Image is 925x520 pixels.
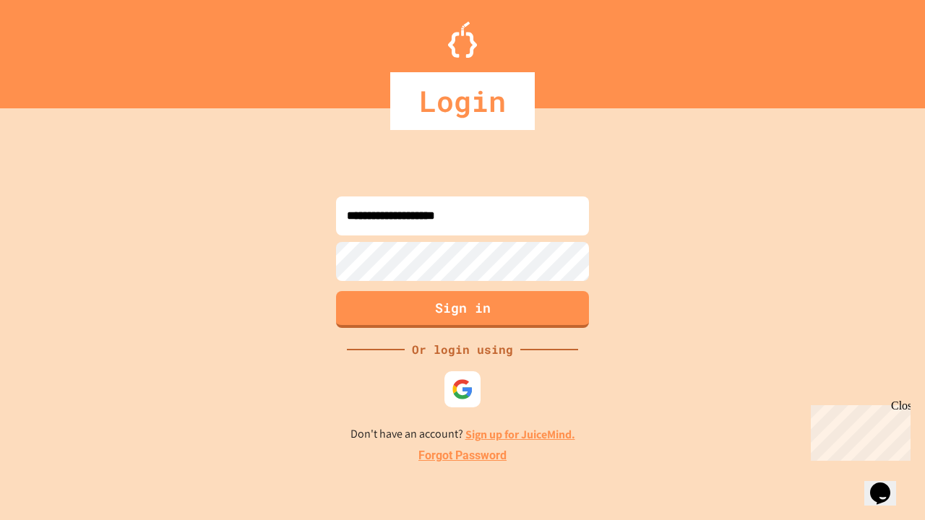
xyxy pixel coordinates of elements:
p: Don't have an account? [350,425,575,443]
iframe: chat widget [805,399,911,461]
img: google-icon.svg [452,378,473,400]
button: Sign in [336,291,589,328]
div: Login [390,72,535,130]
div: Or login using [405,341,520,358]
a: Sign up for JuiceMind. [465,427,575,442]
div: Chat with us now!Close [6,6,100,92]
iframe: chat widget [864,462,911,506]
a: Forgot Password [418,447,507,464]
img: Logo.svg [448,22,477,58]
